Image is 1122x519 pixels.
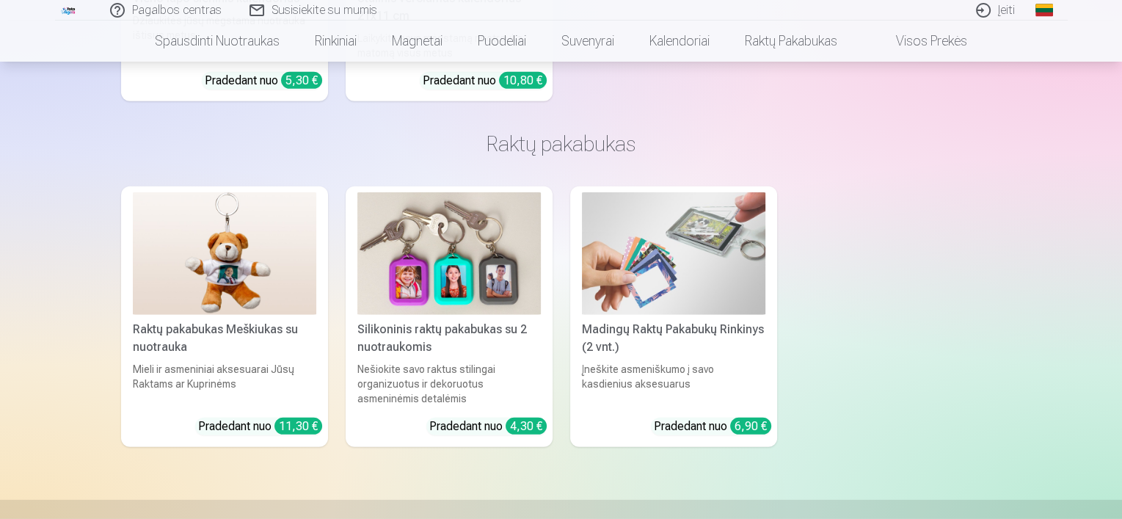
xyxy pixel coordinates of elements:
img: Madingų Raktų Pakabukų Rinkinys (2 vnt.) [582,192,765,315]
div: 6,90 € [730,418,771,435]
img: Raktų pakabukas Meškiukas su nuotrauka [133,192,316,315]
div: 4,30 € [506,418,547,435]
div: Pradedant nuo [198,418,322,435]
div: Pradedant nuo [205,72,322,90]
a: Madingų Raktų Pakabukų Rinkinys (2 vnt.)Madingų Raktų Pakabukų Rinkinys (2 vnt.)Įneškite asmenišk... [570,186,777,447]
img: Silikoninis raktų pakabukas su 2 nuotraukomis [357,192,541,315]
h3: Raktų pakabukas [133,131,990,157]
a: Suvenyrai [544,21,632,62]
a: Rinkiniai [297,21,374,62]
img: /fa2 [61,6,77,15]
div: Silikoninis raktų pakabukas su 2 nuotraukomis [351,321,547,356]
a: Raktų pakabukas [727,21,855,62]
a: Spausdinti nuotraukas [137,21,297,62]
a: Kalendoriai [632,21,727,62]
div: 5,30 € [281,72,322,89]
div: Įneškite asmeniškumo į savo kasdienius aksesuarus [576,362,771,406]
div: Pradedant nuo [423,72,547,90]
div: 10,80 € [499,72,547,89]
a: Visos prekės [855,21,985,62]
div: Madingų Raktų Pakabukų Rinkinys (2 vnt.) [576,321,771,356]
div: Pradedant nuo [429,418,547,435]
div: Mieli ir asmeniniai aksesuarai Jūsų Raktams ar Kuprinėms [127,362,322,406]
div: Nešiokite savo raktus stilingai organizuotus ir dekoruotus asmeninėmis detalėmis [351,362,547,406]
div: 11,30 € [274,418,322,435]
a: Magnetai [374,21,460,62]
div: Pradedant nuo [654,418,771,435]
a: Puodeliai [460,21,544,62]
a: Silikoninis raktų pakabukas su 2 nuotraukomisSilikoninis raktų pakabukas su 2 nuotraukomisNešioki... [346,186,553,447]
a: Raktų pakabukas Meškiukas su nuotraukaRaktų pakabukas Meškiukas su nuotraukaMieli ir asmeniniai a... [121,186,328,447]
div: Raktų pakabukas Meškiukas su nuotrauka [127,321,322,356]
